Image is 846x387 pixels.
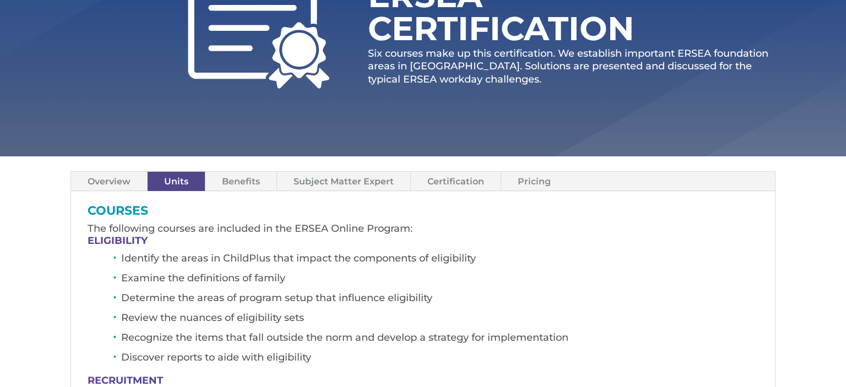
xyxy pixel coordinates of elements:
[205,172,276,191] a: Benefits
[88,222,758,236] p: The following courses are included in the ERSEA Online Program:
[501,172,567,191] a: Pricing
[121,271,758,291] li: Examine the definitions of family
[148,172,205,191] a: Units
[88,236,758,251] h4: ELIGIBILITY
[121,291,758,310] li: Determine the areas of program setup that influence eligibility
[277,172,410,191] a: Subject Matter Expert
[121,310,758,330] li: Review the nuances of eligibility sets
[121,350,758,370] li: Discover reports to aide with eligibility
[121,251,758,271] li: Identify the areas in ChildPlus that impact the components of eligibility
[88,205,758,222] h3: COURSES
[71,172,147,191] a: Overview
[411,172,501,191] a: Certification
[368,47,775,86] p: Six courses make up this certification. We establish important ERSEA foundation areas in [GEOGRAP...
[121,330,758,350] li: Recognize the items that fall outside the norm and develop a strategy for implementation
